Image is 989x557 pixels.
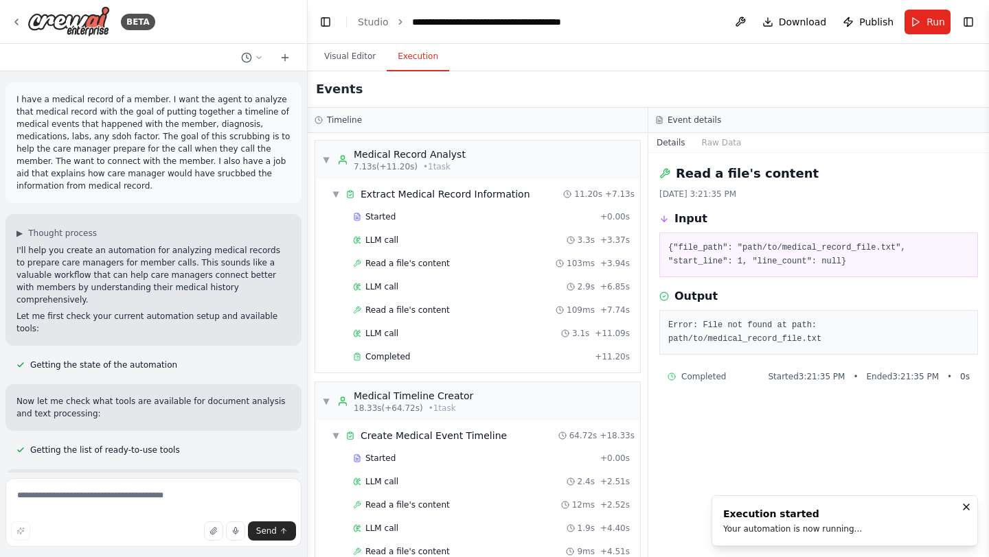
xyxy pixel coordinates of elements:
[723,523,862,534] div: Your automation is now running...
[569,430,598,441] span: 64.72s
[365,523,398,534] span: LLM call
[365,499,450,510] span: Read a file's content
[578,235,595,246] span: 3.3s
[674,211,707,227] h3: Input
[365,211,396,222] span: Started
[768,371,845,382] span: Started 3:21:35 PM
[354,147,466,161] div: Medical Record Analyst
[959,12,978,32] button: Show right sidebar
[236,49,269,66] button: Switch to previous chat
[600,499,630,510] span: + 2.52s
[361,187,530,201] span: Extract Medical Record Information
[365,281,398,292] span: LLM call
[423,161,451,172] span: • 1 task
[659,189,978,200] div: [DATE] 3:21:35 PM
[365,351,410,362] span: Completed
[757,10,832,34] button: Download
[274,49,296,66] button: Start a new chat
[605,189,635,200] span: + 7.13s
[365,328,398,339] span: LLM call
[600,235,630,246] span: + 3.37s
[668,319,969,346] pre: Error: File not found at path: path/to/medical_record_file.txt
[600,430,635,441] span: + 18.33s
[256,525,277,536] span: Send
[332,430,340,441] span: ▼
[567,305,595,316] span: 109ms
[332,189,340,200] span: ▼
[16,310,291,335] p: Let me first check your current automation setup and available tools:
[600,523,630,534] span: + 4.40s
[316,80,363,99] h2: Events
[354,403,423,414] span: 18.33s (+64.72s)
[572,328,589,339] span: 3.1s
[354,389,473,403] div: Medical Timeline Creator
[354,161,418,172] span: 7.13s (+11.20s)
[578,281,595,292] span: 2.9s
[358,16,389,27] a: Studio
[600,476,630,487] span: + 2.51s
[28,228,97,239] span: Thought process
[365,305,450,316] span: Read a file's content
[779,15,827,29] span: Download
[600,453,630,464] span: + 0.00s
[11,521,30,541] button: Improve this prompt
[674,288,718,305] h3: Output
[859,15,894,29] span: Publish
[16,228,23,239] span: ▶
[600,305,630,316] span: + 7.74s
[578,476,595,487] span: 2.4s
[313,43,387,71] button: Visual Editor
[365,453,396,464] span: Started
[600,546,630,557] span: + 4.51s
[365,258,450,269] span: Read a file's content
[322,396,330,407] span: ▼
[676,164,819,183] h2: Read a file's content
[16,244,291,306] p: I'll help you create an automation for analyzing medical records to prepare care managers for mem...
[905,10,951,34] button: Run
[694,133,750,152] button: Raw Data
[358,15,561,29] nav: breadcrumb
[600,281,630,292] span: + 6.85s
[668,241,969,268] pre: {"file_path": "path/to/medical_record_file.txt", "start_line": 1, "line_count": null}
[723,507,862,521] div: Execution started
[204,521,223,541] button: Upload files
[574,189,602,200] span: 11.20s
[837,10,899,34] button: Publish
[226,521,245,541] button: Click to speak your automation idea
[648,133,694,152] button: Details
[567,258,595,269] span: 103ms
[927,15,945,29] span: Run
[595,351,630,362] span: + 11.20s
[30,359,177,370] span: Getting the state of the automation
[947,371,952,382] span: •
[387,43,449,71] button: Execution
[248,521,296,541] button: Send
[595,328,630,339] span: + 11.09s
[681,371,726,382] span: Completed
[365,546,450,557] span: Read a file's content
[322,154,330,165] span: ▼
[578,523,595,534] span: 1.9s
[121,14,155,30] div: BETA
[365,235,398,246] span: LLM call
[16,93,291,192] p: I have a medical record of a member. I want the agent to analyze that medical record with the goa...
[600,211,630,222] span: + 0.00s
[365,476,398,487] span: LLM call
[600,258,630,269] span: + 3.94s
[867,371,939,382] span: Ended 3:21:35 PM
[361,429,507,442] span: Create Medical Event Timeline
[27,6,110,37] img: Logo
[668,115,721,126] h3: Event details
[16,395,291,420] p: Now let me check what tools are available for document analysis and text processing:
[853,371,858,382] span: •
[316,12,335,32] button: Hide left sidebar
[30,445,180,455] span: Getting the list of ready-to-use tools
[960,371,970,382] span: 0 s
[16,228,97,239] button: ▶Thought process
[327,115,362,126] h3: Timeline
[577,546,595,557] span: 9ms
[572,499,595,510] span: 12ms
[429,403,456,414] span: • 1 task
